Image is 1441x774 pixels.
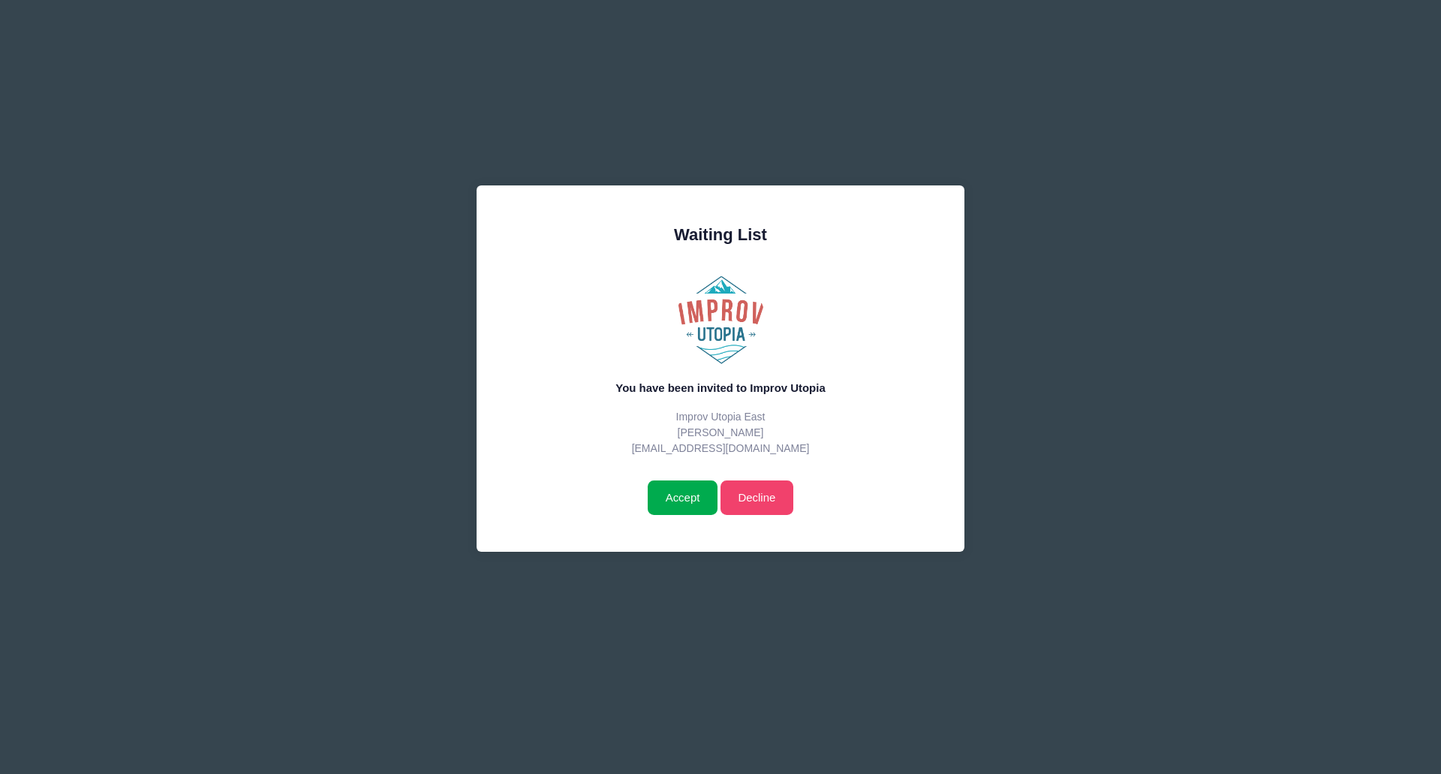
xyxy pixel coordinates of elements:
a: Decline [720,480,793,515]
h5: You have been invited to Improv Utopia [513,381,928,395]
p: [PERSON_NAME] [513,425,928,441]
p: [EMAIL_ADDRESS][DOMAIN_NAME] [513,441,928,456]
img: Improv Utopia [675,276,766,366]
input: Accept [648,480,717,515]
div: Waiting List [513,222,928,247]
p: Improv Utopia East [513,409,928,425]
